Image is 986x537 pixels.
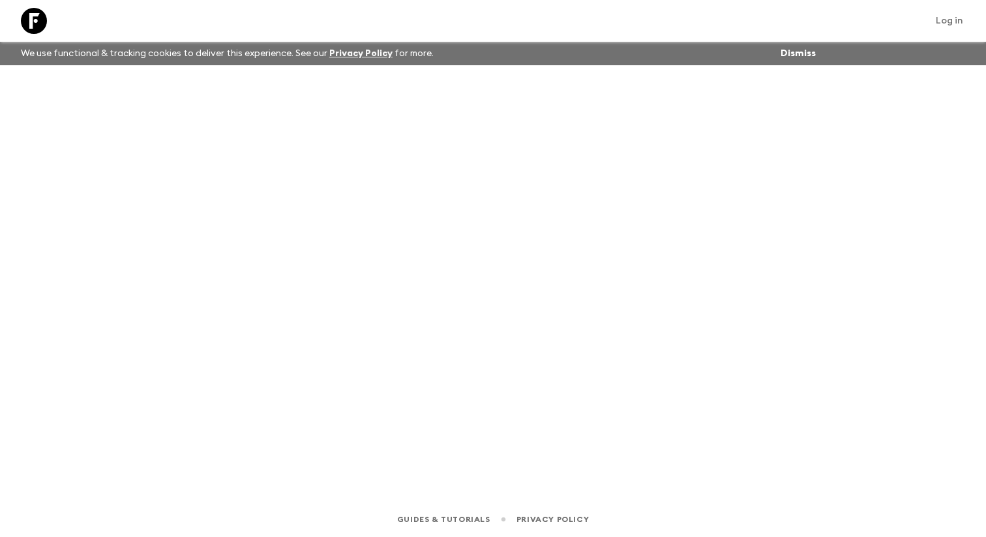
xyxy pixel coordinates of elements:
p: We use functional & tracking cookies to deliver this experience. See our for more. [16,42,439,65]
a: Log in [929,12,970,30]
a: Privacy Policy [329,49,393,58]
button: Dismiss [777,44,819,63]
a: Privacy Policy [516,512,589,527]
a: Guides & Tutorials [397,512,490,527]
